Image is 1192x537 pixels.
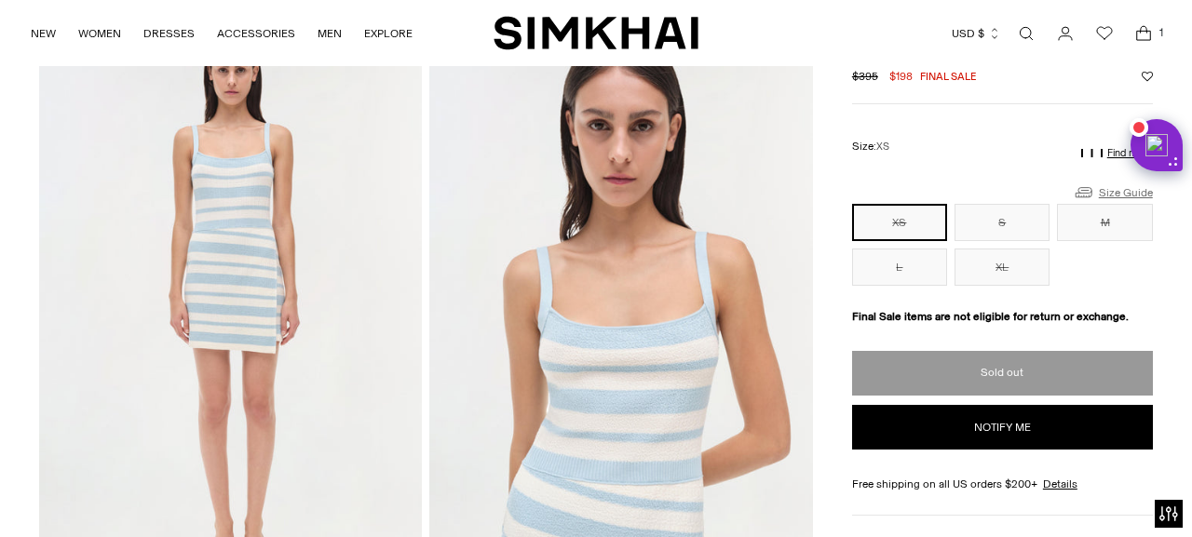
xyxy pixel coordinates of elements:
[852,476,1153,492] div: Free shipping on all US orders $200+
[1043,476,1077,492] a: Details
[852,248,947,286] button: L
[852,310,1129,323] strong: Final Sale items are not eligible for return or exchange.
[1153,24,1170,41] span: 1
[494,15,698,51] a: SIMKHAI
[15,466,187,522] iframe: Sign Up via Text for Offers
[852,204,947,241] button: XS
[1047,15,1084,52] a: Go to the account page
[31,13,56,54] a: NEW
[955,248,1050,286] button: XL
[318,13,342,54] a: MEN
[1086,15,1123,52] a: Wishlist
[364,13,413,54] a: EXPLORE
[1073,181,1153,204] a: Size Guide
[852,405,1153,450] button: Notify me
[143,13,195,54] a: DRESSES
[955,204,1050,241] button: S
[1125,15,1162,52] a: Open cart modal
[876,141,889,153] span: XS
[889,68,913,85] span: $198
[217,13,295,54] a: ACCESSORIES
[852,138,889,155] label: Size:
[852,68,878,85] s: $395
[78,13,121,54] a: WOMEN
[1057,204,1152,241] button: M
[1008,15,1045,52] a: Open search modal
[952,13,1001,54] button: USD $
[1142,71,1153,82] button: Add to Wishlist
